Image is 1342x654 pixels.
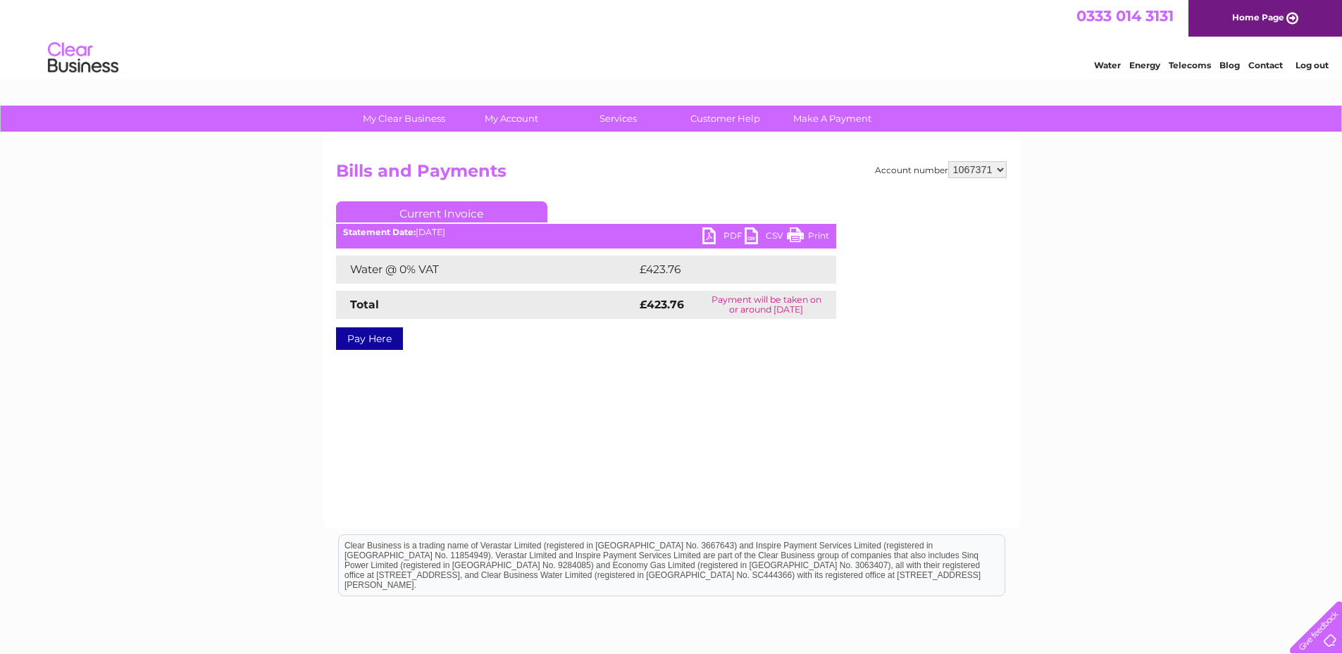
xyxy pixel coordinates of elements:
strong: Total [350,298,379,311]
a: My Clear Business [346,106,462,132]
a: Current Invoice [336,201,547,222]
td: Payment will be taken on or around [DATE] [697,291,835,319]
strong: £423.76 [640,298,684,311]
div: Account number [875,161,1007,178]
div: Clear Business is a trading name of Verastar Limited (registered in [GEOGRAPHIC_DATA] No. 3667643... [339,8,1005,68]
a: PDF [702,227,745,248]
a: My Account [453,106,569,132]
h2: Bills and Payments [336,161,1007,188]
a: Pay Here [336,327,403,350]
a: Print [787,227,829,248]
a: Customer Help [667,106,783,132]
a: Energy [1129,60,1160,70]
a: Water [1094,60,1121,70]
a: Make A Payment [774,106,890,132]
td: Water @ 0% VAT [336,256,636,284]
a: Services [560,106,676,132]
a: Log out [1296,60,1329,70]
div: [DATE] [336,227,836,237]
img: logo.png [47,37,119,80]
a: Contact [1248,60,1283,70]
a: CSV [745,227,787,248]
a: 0333 014 3131 [1076,7,1174,25]
b: Statement Date: [343,227,416,237]
a: Telecoms [1169,60,1211,70]
td: £423.76 [636,256,811,284]
a: Blog [1219,60,1240,70]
